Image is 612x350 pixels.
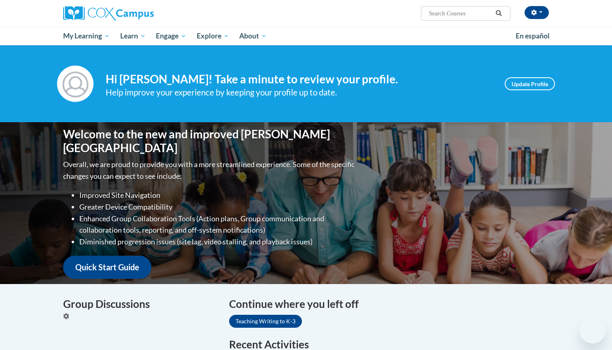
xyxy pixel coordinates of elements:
img: Profile Image [57,66,93,102]
img: Cox Campus [63,6,154,21]
a: Learn [115,27,151,45]
li: Greater Device Compatibility [79,201,357,213]
h4: Continue where you left off [229,296,549,312]
li: Diminished progression issues (site lag, video stalling, and playback issues) [79,236,357,248]
button: Account Settings [525,6,549,19]
span: En español [516,32,550,40]
span: My Learning [63,31,110,41]
a: Explore [191,27,234,45]
a: Teaching Writing to K-3 [229,315,302,328]
a: About [234,27,272,45]
iframe: Button to launch messaging window [580,318,606,344]
p: Overall, we are proud to provide you with a more streamlined experience. Some of the specific cha... [63,159,357,182]
div: Help improve your experience by keeping your profile up to date. [106,86,493,99]
i:  [495,11,503,17]
li: Improved Site Navigation [79,189,357,201]
span: About [239,31,267,41]
div: Main menu [51,27,561,45]
a: En español [510,28,555,45]
h4: Group Discussions [63,296,217,312]
span: Explore [197,31,229,41]
span: Engage [156,31,186,41]
li: Enhanced Group Collaboration Tools (Action plans, Group communication and collaboration tools, re... [79,213,357,236]
input: Search Courses [428,8,493,18]
a: My Learning [58,27,115,45]
a: Update Profile [505,77,555,90]
button: Search [493,8,505,18]
h4: Hi [PERSON_NAME]! Take a minute to review your profile. [106,72,493,86]
a: Cox Campus [63,6,217,21]
h1: Welcome to the new and improved [PERSON_NAME][GEOGRAPHIC_DATA] [63,127,357,155]
a: Engage [151,27,191,45]
a: Quick Start Guide [63,256,151,279]
span: Learn [120,31,146,41]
